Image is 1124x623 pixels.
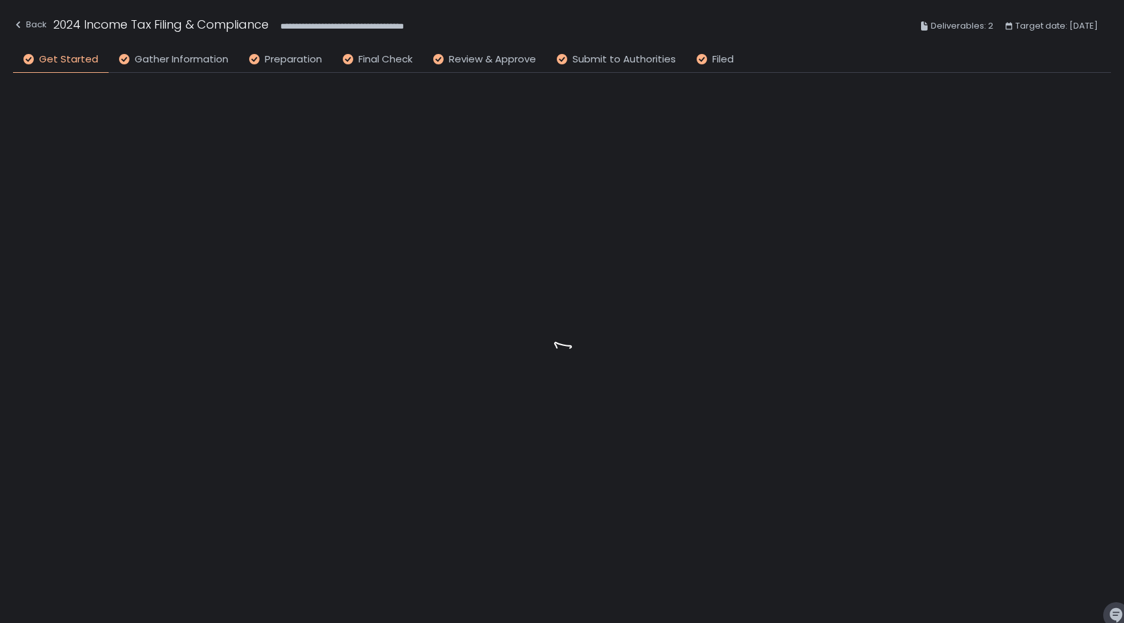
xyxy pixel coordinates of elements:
[53,16,269,33] h1: 2024 Income Tax Filing & Compliance
[358,52,412,67] span: Final Check
[265,52,322,67] span: Preparation
[572,52,676,67] span: Submit to Authorities
[1015,18,1098,34] span: Target date: [DATE]
[712,52,734,67] span: Filed
[13,16,47,37] button: Back
[449,52,536,67] span: Review & Approve
[13,17,47,33] div: Back
[135,52,228,67] span: Gather Information
[39,52,98,67] span: Get Started
[931,18,993,34] span: Deliverables: 2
